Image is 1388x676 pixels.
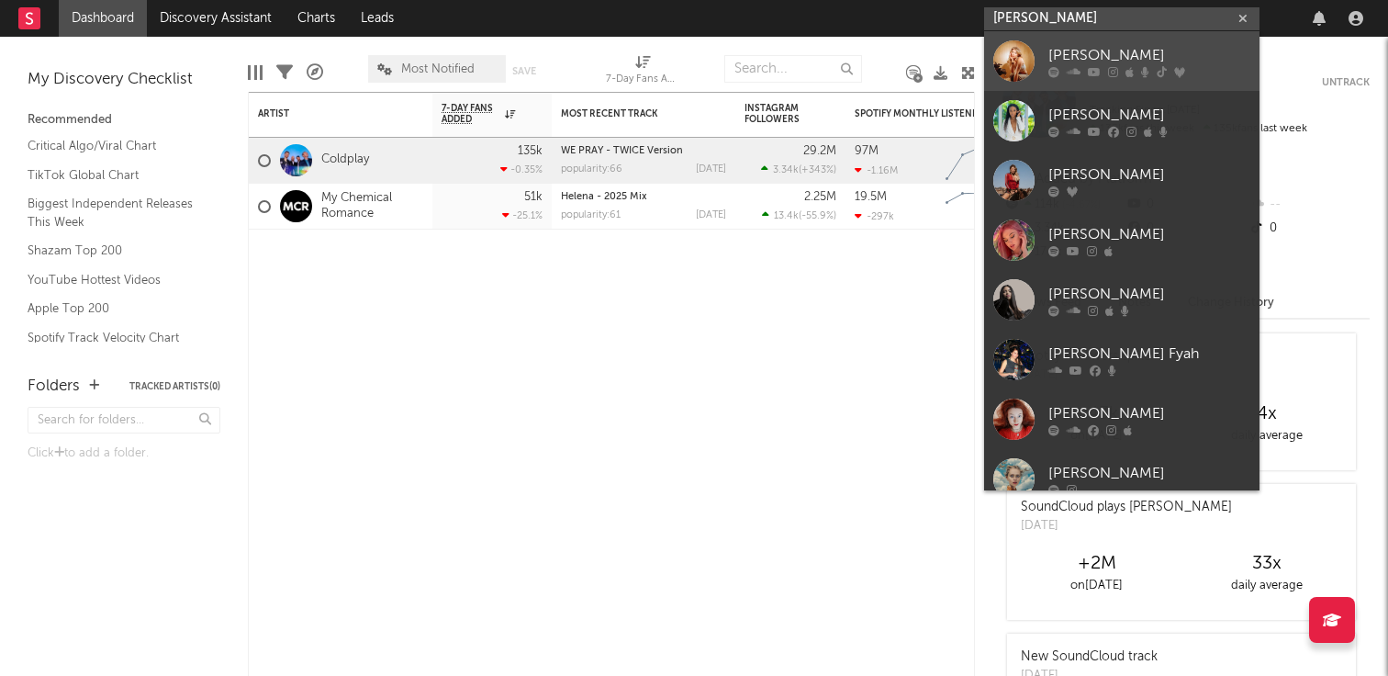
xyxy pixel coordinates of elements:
a: Spotify Track Velocity Chart [28,328,202,348]
a: [PERSON_NAME] [984,270,1259,330]
div: Folders [28,376,80,398]
a: YouTube Hottest Videos [28,270,202,290]
div: 2.25M [804,191,836,203]
button: Untrack [1322,73,1370,92]
div: Spotify Monthly Listeners [855,108,992,119]
div: A&R Pipeline [307,46,323,99]
input: Search... [724,55,862,83]
div: My Discovery Checklist [28,69,220,91]
button: Tracked Artists(0) [129,382,220,391]
a: [PERSON_NAME] [984,389,1259,449]
span: 3.34k [773,165,799,175]
span: -55.9 % [801,211,834,221]
div: 19.5M [855,191,887,203]
button: Save [512,66,536,76]
div: WE PRAY - TWICE Version [561,146,726,156]
a: [PERSON_NAME] [984,31,1259,91]
div: -- [1248,193,1370,217]
div: 7-Day Fans Added (7-Day Fans Added) [606,46,679,99]
a: Shazam Top 200 [28,241,202,261]
a: Biggest Independent Releases This Week [28,194,202,231]
a: Coldplay [321,152,369,168]
div: [PERSON_NAME] [1048,104,1250,126]
div: [PERSON_NAME] [1048,283,1250,305]
a: Critical Algo/Viral Chart [28,136,202,156]
div: ( ) [761,163,836,175]
div: [DATE] [1021,517,1232,535]
a: Apple Top 200 [28,299,202,319]
div: popularity: 61 [561,210,621,220]
div: 97M [855,145,879,157]
a: [PERSON_NAME] [984,210,1259,270]
svg: Chart title [937,138,1020,184]
div: New SoundCloud track [1021,648,1158,667]
div: Click to add a folder. [28,443,220,465]
div: [PERSON_NAME] [1048,163,1250,186]
a: My Chemical Romance [321,191,423,222]
div: Recommended [28,109,220,131]
a: [PERSON_NAME] [984,449,1259,509]
div: 33 x [1181,553,1351,575]
div: ( ) [762,209,836,221]
div: -297k [855,210,894,222]
div: [PERSON_NAME] [1048,44,1250,66]
div: Edit Columns [248,46,263,99]
div: 29.2M [803,145,836,157]
div: -25.1 % [502,209,543,221]
input: Search for folders... [28,407,220,434]
div: +2M [1012,553,1181,575]
a: [PERSON_NAME] [984,91,1259,151]
div: [DATE] [696,164,726,175]
div: daily average [1181,425,1351,447]
div: -0.35 % [500,163,543,175]
div: 51k [524,191,543,203]
div: daily average [1181,575,1351,597]
div: 135k [518,145,543,157]
div: 4 x [1181,403,1351,425]
div: Artist [258,108,396,119]
div: Filters [276,46,293,99]
span: 7-Day Fans Added [442,103,500,125]
a: TikTok Global Chart [28,165,202,186]
div: on [DATE] [1012,575,1181,597]
a: [PERSON_NAME] [984,151,1259,210]
a: [PERSON_NAME] Fyah [984,330,1259,389]
a: Helena - 2025 Mix [561,192,647,202]
div: Most Recent Track [561,108,699,119]
div: 7-Day Fans Added (7-Day Fans Added) [606,69,679,91]
div: Helena - 2025 Mix [561,192,726,202]
div: -1.16M [855,164,898,176]
div: [PERSON_NAME] [1048,462,1250,484]
input: Search for artists [984,7,1259,30]
div: [PERSON_NAME] [1048,223,1250,245]
a: WE PRAY - TWICE Version [561,146,683,156]
div: SoundCloud plays [PERSON_NAME] [1021,498,1232,517]
svg: Chart title [937,184,1020,230]
span: 13.4k [774,211,799,221]
div: Instagram Followers [744,103,809,125]
div: [DATE] [696,210,726,220]
div: [PERSON_NAME] [1048,402,1250,424]
div: popularity: 66 [561,164,622,175]
span: +343 % [801,165,834,175]
span: Most Notified [401,63,475,75]
div: 0 [1248,217,1370,241]
div: [PERSON_NAME] Fyah [1048,343,1250,365]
